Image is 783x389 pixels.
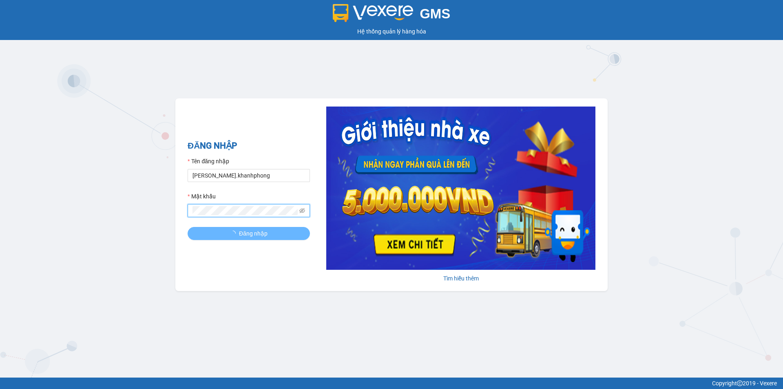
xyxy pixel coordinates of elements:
[299,208,305,213] span: eye-invisible
[326,274,595,283] div: Tìm hiểu thêm
[188,157,229,166] label: Tên đăng nhập
[333,12,451,19] a: GMS
[420,6,450,21] span: GMS
[188,169,310,182] input: Tên đăng nhập
[188,192,216,201] label: Mật khẩu
[333,4,414,22] img: logo 2
[188,227,310,240] button: Đăng nhập
[230,231,239,236] span: loading
[192,206,298,215] input: Mật khẩu
[326,107,595,270] img: banner-0
[2,27,781,36] div: Hệ thống quản lý hàng hóa
[239,229,268,238] span: Đăng nhập
[188,139,310,153] h2: ĐĂNG NHẬP
[6,379,777,388] div: Copyright 2019 - Vexere
[737,380,743,386] span: copyright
